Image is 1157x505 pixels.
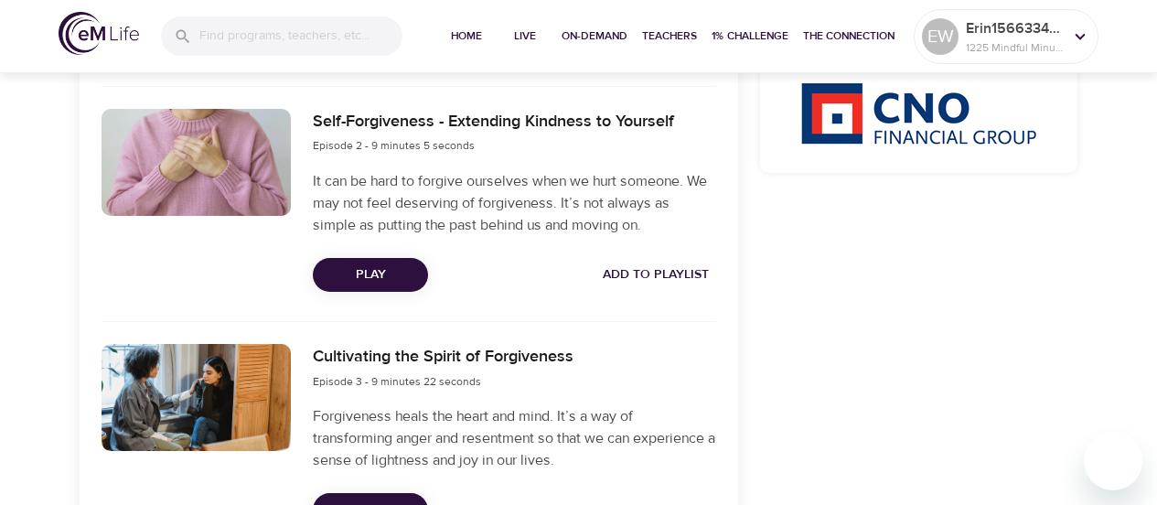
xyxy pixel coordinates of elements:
[966,39,1063,56] p: 1225 Mindful Minutes
[313,405,715,471] p: Forgiveness heals the heart and mind. It’s a way of transforming anger and resentment so that we ...
[603,263,709,286] span: Add to Playlist
[803,27,895,46] span: The Connection
[313,344,573,371] h6: Cultivating the Spirit of Forgiveness
[595,258,716,292] button: Add to Playlist
[800,82,1036,145] img: CNO%20logo.png
[199,16,402,56] input: Find programs, teachers, etc...
[445,27,488,46] span: Home
[313,138,475,153] span: Episode 2 - 9 minutes 5 seconds
[313,258,428,292] button: Play
[562,27,627,46] span: On-Demand
[313,109,674,135] h6: Self-Forgiveness - Extending Kindness to Yourself
[712,27,788,46] span: 1% Challenge
[966,17,1063,39] p: Erin1566334765
[327,263,413,286] span: Play
[313,170,715,236] p: It can be hard to forgive ourselves when we hurt someone. We may not feel deserving of forgivenes...
[1084,432,1142,490] iframe: Button to launch messaging window
[59,12,139,55] img: logo
[922,18,959,55] div: EW
[642,27,697,46] span: Teachers
[313,374,481,389] span: Episode 3 - 9 minutes 22 seconds
[503,27,547,46] span: Live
